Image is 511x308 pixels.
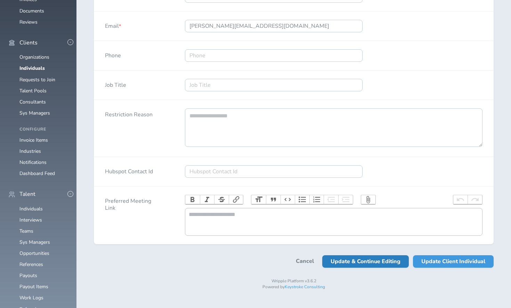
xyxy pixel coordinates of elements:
input: Hubspot Contact Id [185,165,363,178]
label: Restriction Reason [105,108,153,118]
button: Numbers [309,195,324,204]
a: Talent Pools [19,88,47,94]
button: Strikethrough [214,195,229,204]
span: Update Client Individual [421,255,485,268]
button: Update & Continue Editing [322,255,409,268]
a: Invoice Items [19,137,48,143]
a: Sys Managers [19,110,50,116]
label: Preferred Meeting Link [105,195,163,211]
a: Requests to Join [19,76,55,83]
button: - [67,39,73,45]
a: Interviews [19,217,42,223]
label: Email [105,20,121,30]
p: Powered by [94,285,494,290]
label: Phone [105,49,121,59]
a: Organizations [19,54,49,60]
a: Cancel [296,258,314,264]
span: Update & Continue Editing [331,255,400,268]
a: Work Logs [19,294,43,301]
button: Code [281,195,295,204]
button: Undo [453,195,468,204]
a: References [19,261,43,268]
a: Teams [19,228,33,234]
button: Update Client Individual [413,255,494,268]
a: Payouts [19,272,37,279]
a: Notifications [19,159,47,166]
span: Talent [19,191,35,197]
button: Link [229,195,243,204]
a: Sys Managers [19,239,50,245]
a: Industries [19,148,41,155]
label: Hubspot Contact Id [105,165,153,175]
button: Quote [266,195,281,204]
button: Bold [185,195,200,204]
button: Decrease Level [324,195,338,204]
h4: Configure [19,127,68,132]
button: - [67,191,73,197]
button: Italic [200,195,214,204]
button: Redo [468,195,482,204]
a: Documents [19,8,44,14]
input: Email [185,20,363,32]
label: Job Title [105,79,126,89]
span: Clients [19,40,38,46]
p: Wripple Platform v3.6.2 [94,279,494,284]
a: Dashboard Feed [19,170,55,177]
input: Phone [185,49,363,62]
button: Attach Files [361,195,376,204]
a: Consultants [19,99,46,105]
a: Payout Items [19,283,48,290]
a: Opportunities [19,250,49,257]
button: Bullets [295,195,309,204]
input: Job Title [185,79,363,91]
a: Reviews [19,19,38,25]
button: Increase Level [338,195,353,204]
a: Individuals [19,65,45,72]
button: Heading [251,195,266,204]
a: Individuals [19,206,43,212]
a: Keystroke Consulting [285,284,325,290]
